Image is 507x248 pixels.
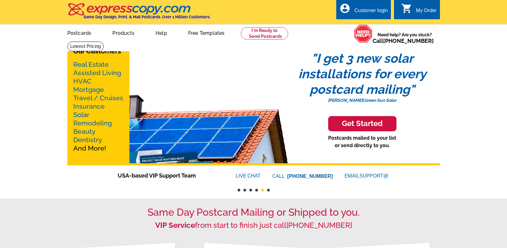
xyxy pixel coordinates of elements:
iframe: LiveChat chat widget [420,228,507,248]
a: Mortgage [73,86,104,93]
em: [PERSON_NAME] [328,98,363,103]
a: Remodeling [73,119,112,127]
a: Insurance [73,102,105,110]
font: CALL [272,173,286,180]
span: USA-based VIP Support Team [118,171,217,180]
button: 2 of 6 [243,189,246,192]
a: Get Started [285,116,440,131]
p: | [285,97,440,104]
a: Products [102,25,144,40]
a: [PHONE_NUMBER] [287,174,333,179]
a: Real Estate [73,61,109,68]
p: And More! [73,60,124,152]
button: 6 of 6 [267,189,270,192]
a: Free Templates [178,25,235,40]
a: Same Day Design, Print, & Mail Postcards. Over 1 Million Customers. [67,7,210,19]
a: Solar [73,111,89,119]
button: 5 of 6 [261,189,264,192]
button: 4 of 6 [255,189,258,192]
a: account_circle Customer login [339,7,388,15]
i: shopping_cart [401,3,412,14]
a: Postcards [57,25,102,40]
a: Help [146,25,177,40]
a: Beauty [73,128,96,135]
a: Assisted Living [73,69,121,77]
a: Dentistry [73,136,102,144]
a: shopping_cart My Order [401,7,437,15]
h4: Same Day Design, Print, & Mail Postcards. Over 1 Million Customers. [84,15,210,19]
strong: VIP Service [155,221,195,230]
h1: Same Day Postcard Mailing or Shipped to you. [67,206,440,218]
a: LIVECHAT [236,173,260,178]
i: account_circle [339,3,351,14]
a: HVAC [73,77,92,85]
em: Green Sun Solar [364,98,396,103]
a: EMAILSUPPORT@ [345,173,389,178]
button: 3 of 6 [249,189,252,192]
div: My Order [416,8,437,16]
a: Travel / Cruises [73,94,123,102]
img: help [354,25,373,43]
em: "I get 3 new solar installations for every postcard mailing" [298,51,426,97]
font: SUPPORT@ [360,172,389,180]
h2: from start to finish just call [67,221,440,230]
div: Customer login [354,8,388,16]
button: 1 of 6 [238,189,240,192]
font: LIVE [236,172,247,180]
a: [PHONE_NUMBER] [383,38,434,44]
span: Need help? Are you stuck? [373,32,437,44]
span: Call [373,38,434,44]
h3: Get Started [336,119,389,128]
p: Postcards mailed to your list or send directly to you. [328,134,396,149]
a: [PHONE_NUMBER] [286,221,352,230]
